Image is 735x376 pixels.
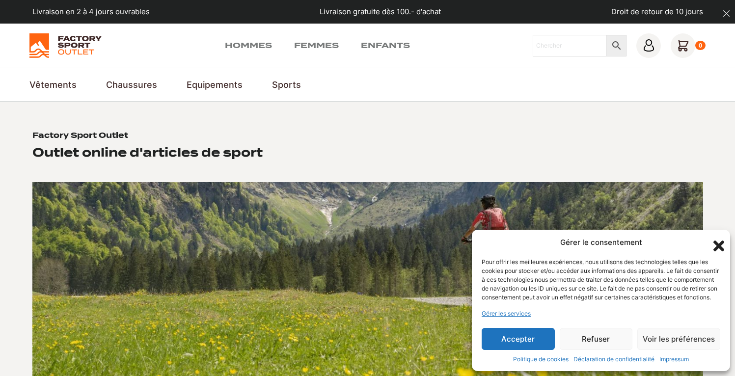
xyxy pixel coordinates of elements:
[560,237,642,248] div: Gérer le consentement
[32,6,150,18] p: Livraison en 2 à 4 jours ouvrables
[32,131,128,141] h1: Factory Sport Outlet
[560,328,633,350] button: Refuser
[637,328,720,350] button: Voir les préférences
[320,6,441,18] p: Livraison gratuite dès 100.- d'achat
[29,33,102,58] img: Factory Sport Outlet
[482,258,719,302] div: Pour offrir les meilleures expériences, nous utilisons des technologies telles que les cookies po...
[718,5,735,22] button: dismiss
[294,40,339,52] a: Femmes
[29,78,77,91] a: Vêtements
[533,35,607,56] input: Chercher
[482,328,555,350] button: Accepter
[710,238,720,247] div: Fermer la boîte de dialogue
[32,145,263,160] h2: Outlet online d'articles de sport
[187,78,243,91] a: Equipements
[106,78,157,91] a: Chaussures
[695,41,706,51] div: 0
[482,309,531,318] a: Gérer les services
[225,40,272,52] a: Hommes
[573,355,654,364] a: Déclaration de confidentialité
[513,355,569,364] a: Politique de cookies
[659,355,689,364] a: Impressum
[611,6,703,18] p: Droit de retour de 10 jours
[272,78,301,91] a: Sports
[361,40,410,52] a: Enfants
